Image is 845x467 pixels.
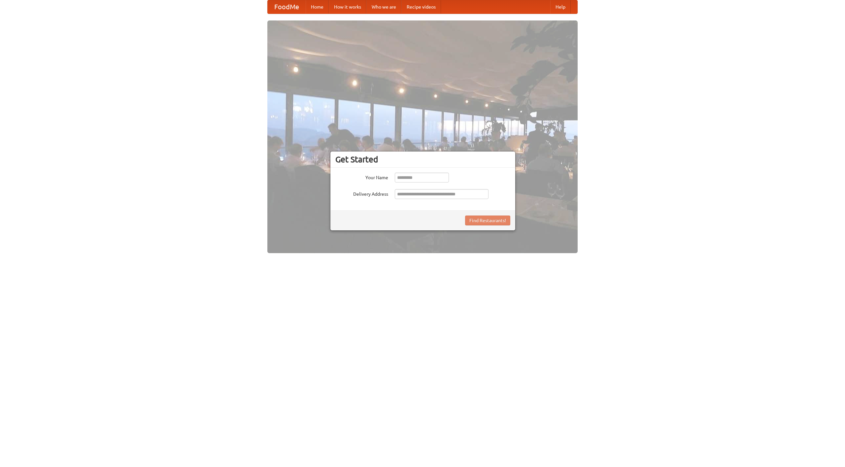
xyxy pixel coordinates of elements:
a: Who we are [366,0,401,14]
a: How it works [329,0,366,14]
a: Recipe videos [401,0,441,14]
label: Delivery Address [335,189,388,197]
a: FoodMe [268,0,306,14]
a: Help [550,0,571,14]
a: Home [306,0,329,14]
button: Find Restaurants! [465,216,510,225]
label: Your Name [335,173,388,181]
h3: Get Started [335,154,510,164]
